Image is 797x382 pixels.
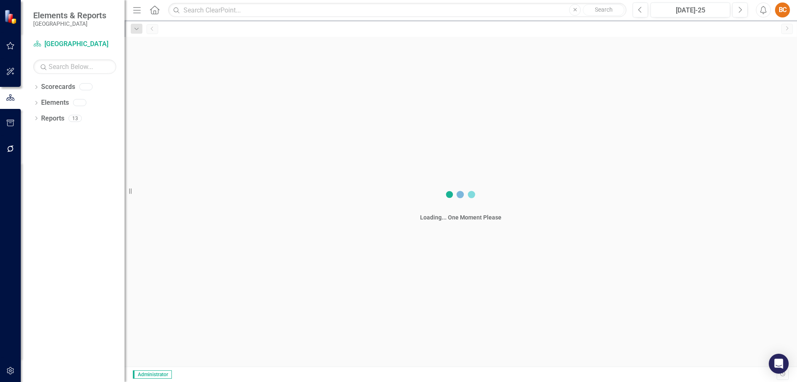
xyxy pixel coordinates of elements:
div: Open Intercom Messenger [769,354,789,374]
input: Search ClearPoint... [168,3,626,17]
img: ClearPoint Strategy [4,10,19,24]
a: Elements [41,98,69,108]
button: Search [583,4,624,16]
button: [DATE]-25 [650,2,730,17]
span: Search [595,6,613,13]
a: [GEOGRAPHIC_DATA] [33,39,116,49]
div: Loading... One Moment Please [420,213,501,222]
small: [GEOGRAPHIC_DATA] [33,20,106,27]
a: Scorecards [41,82,75,92]
div: [DATE]-25 [653,5,727,15]
span: Administrator [133,370,172,379]
button: BC [775,2,790,17]
input: Search Below... [33,59,116,74]
a: Reports [41,114,64,123]
div: 13 [68,115,82,122]
span: Elements & Reports [33,10,106,20]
